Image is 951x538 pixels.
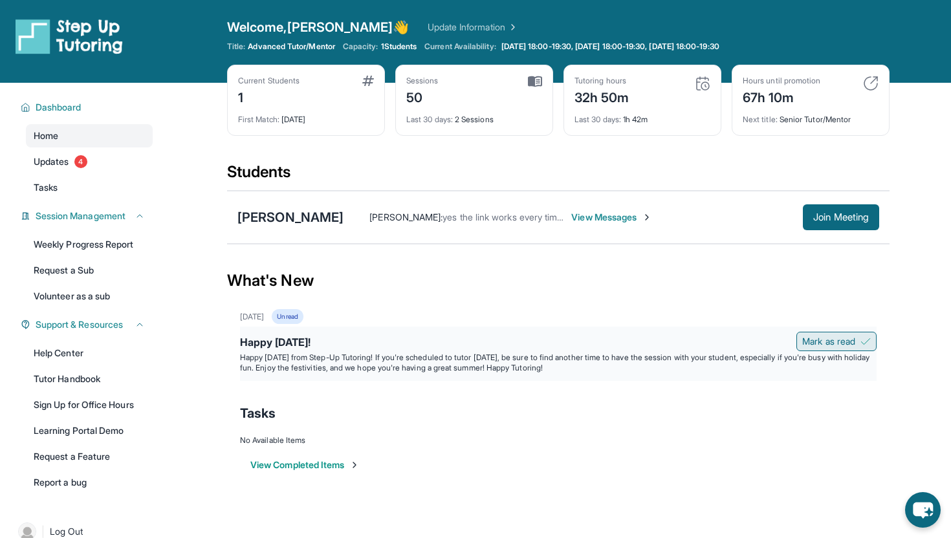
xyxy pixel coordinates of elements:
span: Log Out [50,525,83,538]
span: Updates [34,155,69,168]
a: [DATE] 18:00-19:30, [DATE] 18:00-19:30, [DATE] 18:00-19:30 [499,41,722,52]
div: Sessions [406,76,439,86]
div: [PERSON_NAME] [237,208,344,226]
div: Unread [272,309,303,324]
img: Mark as read [860,336,871,347]
div: Senior Tutor/Mentor [743,107,879,125]
img: Chevron-Right [642,212,652,222]
div: 67h 10m [743,86,820,107]
span: Next title : [743,114,778,124]
div: No Available Items [240,435,877,446]
span: 1 Students [381,41,417,52]
span: [PERSON_NAME] : [369,211,443,222]
span: Home [34,129,58,142]
div: What's New [227,252,890,309]
a: Tasks [26,176,153,199]
span: 4 [74,155,87,168]
div: 1h 42m [574,107,710,125]
a: Tutor Handbook [26,367,153,391]
a: Learning Portal Demo [26,419,153,442]
div: [DATE] [240,312,264,322]
a: Help Center [26,341,153,365]
span: [DATE] 18:00-19:30, [DATE] 18:00-19:30, [DATE] 18:00-19:30 [501,41,719,52]
div: 50 [406,86,439,107]
div: Current Students [238,76,300,86]
span: Last 30 days : [574,114,621,124]
span: Current Availability: [424,41,496,52]
span: yes the link works every time! [443,211,564,222]
button: Dashboard [30,101,145,114]
a: Update Information [428,21,518,34]
a: Home [26,124,153,147]
p: Happy [DATE] from Step-Up Tutoring! If you're scheduled to tutor [DATE], be sure to find another ... [240,352,877,373]
a: Volunteer as a sub [26,285,153,308]
span: Support & Resources [36,318,123,331]
div: Students [227,162,890,190]
a: Request a Sub [26,259,153,282]
span: Tasks [34,181,58,194]
a: Sign Up for Office Hours [26,393,153,416]
span: Advanced Tutor/Mentor [248,41,334,52]
a: Request a Feature [26,445,153,468]
span: Session Management [36,210,126,222]
div: 32h 50m [574,86,629,107]
button: chat-button [905,492,941,528]
button: Join Meeting [803,204,879,230]
span: Capacity: [343,41,378,52]
div: [DATE] [238,107,374,125]
span: Dashboard [36,101,82,114]
img: logo [16,18,123,54]
div: 2 Sessions [406,107,542,125]
button: Session Management [30,210,145,222]
button: View Completed Items [250,458,360,471]
span: Join Meeting [813,213,869,221]
button: Mark as read [796,332,877,351]
a: Weekly Progress Report [26,233,153,256]
span: Welcome, [PERSON_NAME] 👋 [227,18,410,36]
img: card [863,76,879,91]
div: Happy [DATE]! [240,334,877,352]
a: Updates4 [26,150,153,173]
img: Chevron Right [505,21,518,34]
div: Tutoring hours [574,76,629,86]
span: Title: [227,41,245,52]
button: Support & Resources [30,318,145,331]
img: card [695,76,710,91]
span: View Messages [571,211,652,224]
a: Report a bug [26,471,153,494]
img: card [362,76,374,86]
div: Hours until promotion [743,76,820,86]
span: Last 30 days : [406,114,453,124]
span: Tasks [240,404,276,422]
span: First Match : [238,114,279,124]
span: Mark as read [802,335,855,348]
div: 1 [238,86,300,107]
img: card [528,76,542,87]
